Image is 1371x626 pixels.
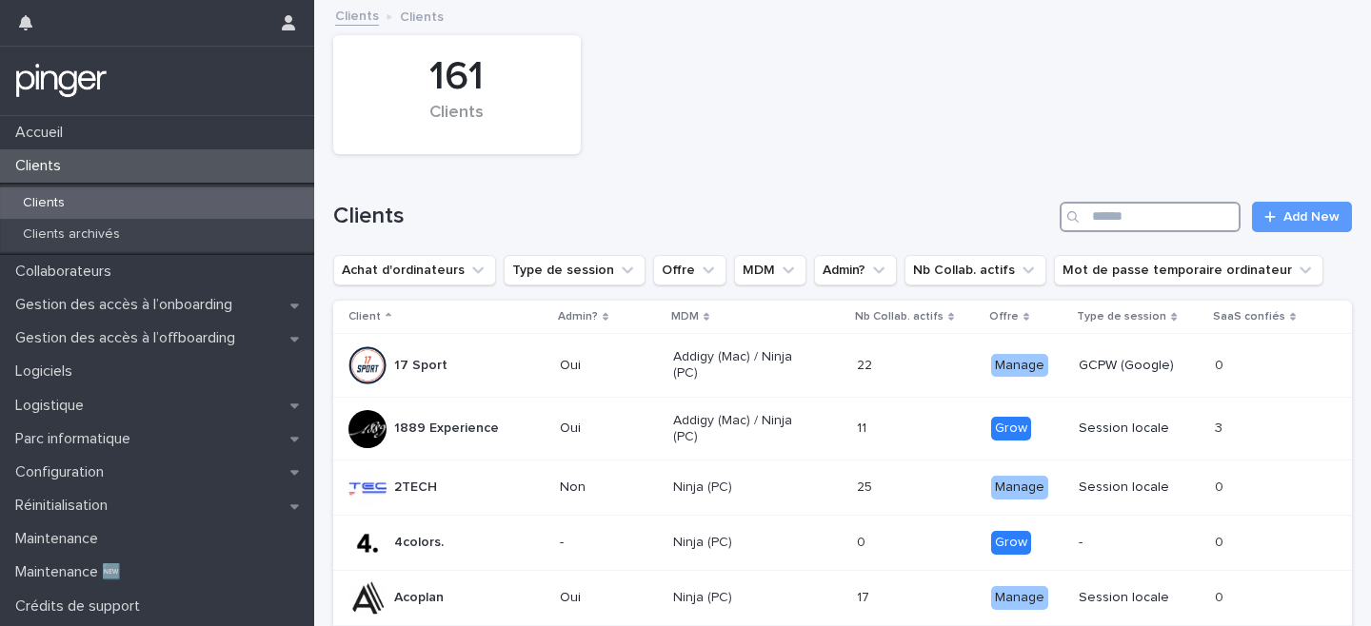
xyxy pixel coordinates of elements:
p: Clients [400,5,444,26]
p: Session locale [1079,479,1199,496]
p: 0 [1215,476,1227,496]
button: Achat d'ordinateurs [333,255,496,285]
p: 0 [1215,531,1227,551]
p: - [1079,535,1199,551]
p: Offre [989,306,1019,327]
p: Addigy (Mac) / Ninja (PC) [673,413,809,445]
span: Add New [1283,210,1340,224]
button: MDM [734,255,806,285]
p: 3 [1215,417,1226,437]
p: 25 [857,476,876,496]
p: - [560,535,658,551]
p: Maintenance [8,530,113,548]
p: Collaborateurs [8,263,127,281]
div: Grow [991,531,1031,555]
p: 17 Sport [394,358,447,374]
a: Add New [1252,202,1352,232]
p: Configuration [8,463,119,481]
p: 17 [857,586,873,606]
p: 1889 Experience [394,421,499,437]
p: Non [560,479,658,496]
p: Réinitialisation [8,497,123,515]
p: Nb Collab. actifs [855,306,944,327]
tr: 4colors.-Ninja (PC)00 Grow-00 [333,516,1352,571]
p: Session locale [1079,590,1199,606]
div: Manage [991,354,1048,378]
button: Offre [653,255,726,285]
input: Search [1060,202,1241,232]
p: Client [348,306,381,327]
p: Crédits de support [8,597,155,616]
button: Nb Collab. actifs [904,255,1046,285]
p: 4colors. [394,535,444,551]
p: 0 [1215,586,1227,606]
p: Oui [560,421,658,437]
p: Oui [560,590,658,606]
div: 161 [366,53,548,101]
p: Type de session [1077,306,1166,327]
p: Gestion des accès à l’onboarding [8,296,248,314]
p: 11 [857,417,870,437]
p: 2TECH [394,479,437,496]
p: Clients [8,157,76,175]
p: Acoplan [394,590,444,606]
tr: 17 SportOuiAddigy (Mac) / Ninja (PC)2222 ManageGCPW (Google)00 [333,334,1352,398]
div: Manage [991,586,1048,610]
p: 0 [857,531,869,551]
a: Clients [335,4,379,26]
p: Ninja (PC) [673,590,809,606]
p: GCPW (Google) [1079,358,1199,374]
p: Clients [8,195,80,211]
p: Admin? [558,306,598,327]
button: Type de session [504,255,646,285]
button: Admin? [814,255,897,285]
p: Addigy (Mac) / Ninja (PC) [673,349,809,381]
button: Mot de passe temporaire ordinateur [1054,255,1323,285]
p: Logistique [8,397,99,415]
p: Ninja (PC) [673,479,809,496]
img: mTgBEunGTSyRkCgitkcU [15,62,108,100]
p: Ninja (PC) [673,535,809,551]
p: Maintenance 🆕 [8,563,136,581]
tr: AcoplanOuiNinja (PC)1717 ManageSession locale00 [333,570,1352,625]
p: Clients archivés [8,226,135,243]
p: Parc informatique [8,430,146,448]
p: SaaS confiés [1213,306,1285,327]
p: Session locale [1079,421,1199,437]
div: Manage [991,476,1048,499]
p: Oui [560,358,658,374]
tr: 2TECHNonNinja (PC)2525 ManageSession locale00 [333,460,1352,516]
p: Gestion des accès à l’offboarding [8,329,250,347]
tr: 1889 ExperienceOuiAddigy (Mac) / Ninja (PC)1111 GrowSession locale33 [333,397,1352,460]
p: Logiciels [8,362,88,381]
div: Clients [366,103,548,143]
p: MDM [671,306,699,327]
p: Accueil [8,124,78,142]
p: 22 [857,354,876,374]
h1: Clients [333,203,1052,230]
p: 0 [1215,354,1227,374]
div: Grow [991,417,1031,440]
